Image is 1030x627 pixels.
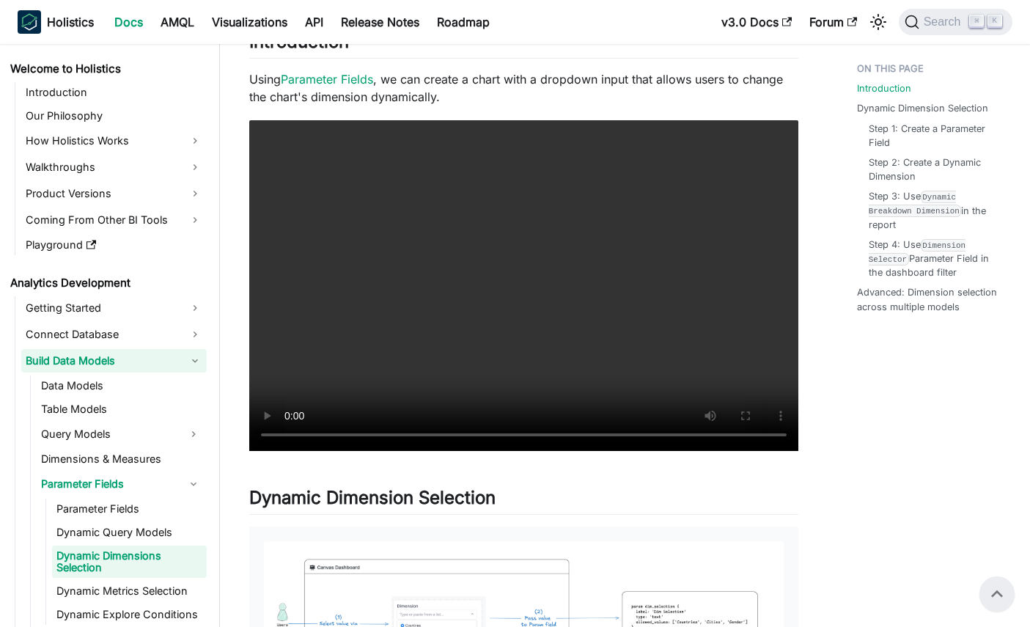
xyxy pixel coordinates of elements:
a: Forum [801,10,866,34]
a: Introduction [857,81,911,95]
a: How Holistics Works [21,129,207,153]
a: Coming From Other BI Tools [21,208,207,232]
a: Playground [21,235,207,255]
a: Step 4: UseDimension SelectorParameter Field in the dashboard filter [869,238,1001,280]
a: Dynamic Dimensions Selection [52,546,207,578]
a: Dynamic Dimension Selection [857,101,988,115]
a: Dynamic Explore Conditions [52,604,207,625]
a: Introduction [21,82,207,103]
a: Welcome to Holistics [6,59,207,79]
a: Data Models [37,375,207,396]
a: Step 2: Create a Dynamic Dimension [869,155,1001,183]
a: Query Models [37,422,180,446]
video: Your browser does not support embedding video, but you can . [249,120,798,451]
p: Using , we can create a chart with a dropdown input that allows users to change the chart's dimen... [249,70,798,106]
a: Analytics Development [6,273,207,293]
a: Release Notes [332,10,428,34]
a: Parameter Fields [52,499,207,519]
a: Parameter Fields [37,472,180,496]
b: Holistics [47,13,94,31]
kbd: K [987,15,1002,28]
a: Dimensions & Measures [37,449,207,469]
a: Step 3: UseDynamic Breakdown Dimensionin the report [869,189,1001,232]
a: Roadmap [428,10,499,34]
button: Search (Command+K) [899,9,1012,35]
a: Step 1: Create a Parameter Field [869,122,1001,150]
img: Holistics [18,10,41,34]
a: Dynamic Metrics Selection [52,581,207,601]
a: Advanced: Dimension selection across multiple models [857,285,1007,313]
a: HolisticsHolistics [18,10,94,34]
h2: Dynamic Dimension Selection [249,487,798,515]
a: Docs [106,10,152,34]
a: Parameter Fields [281,72,373,87]
a: Getting Started [21,296,207,320]
a: Connect Database [21,323,207,346]
a: Walkthroughs [21,155,207,179]
code: Dynamic Breakdown Dimension [869,191,962,217]
a: AMQL [152,10,203,34]
a: Build Data Models [21,349,207,373]
a: Dynamic Query Models [52,522,207,543]
button: Expand sidebar category 'Query Models' [180,422,207,446]
span: Search [919,15,970,29]
a: Table Models [37,399,207,419]
a: Product Versions [21,182,207,205]
a: API [296,10,332,34]
a: Our Philosophy [21,106,207,126]
kbd: ⌘ [969,15,984,28]
button: Collapse sidebar category 'Parameter Fields' [180,472,207,496]
a: v3.0 Docs [713,10,801,34]
a: Visualizations [203,10,296,34]
h2: Introduction [249,31,798,59]
button: Switch between dark and light mode (currently light mode) [867,10,890,34]
button: Scroll back to top [979,576,1015,612]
